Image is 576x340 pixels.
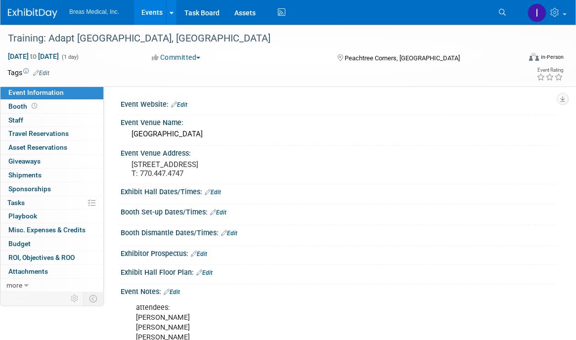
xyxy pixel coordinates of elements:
[8,88,64,96] span: Event Information
[536,68,563,73] div: Event Rating
[121,97,556,110] div: Event Website:
[29,52,38,60] span: to
[0,182,103,196] a: Sponsorships
[128,127,549,142] div: [GEOGRAPHIC_DATA]
[0,223,103,237] a: Misc. Expenses & Credits
[66,292,84,305] td: Personalize Event Tab Strip
[0,86,103,99] a: Event Information
[345,54,460,62] span: Peachtree Corners, [GEOGRAPHIC_DATA]
[0,114,103,127] a: Staff
[540,53,564,61] div: In-Person
[8,143,67,151] span: Asset Reservations
[33,70,49,77] a: Edit
[8,267,48,275] span: Attachments
[164,289,180,296] a: Edit
[8,171,42,179] span: Shipments
[171,101,187,108] a: Edit
[477,51,564,66] div: Event Format
[121,184,556,197] div: Exhibit Hall Dates/Times:
[7,68,49,78] td: Tags
[121,205,556,217] div: Booth Set-up Dates/Times:
[8,116,23,124] span: Staff
[0,251,103,264] a: ROI, Objectives & ROO
[121,146,556,158] div: Event Venue Address:
[0,210,103,223] a: Playbook
[61,54,79,60] span: (1 day)
[529,53,539,61] img: Format-Inperson.png
[196,269,213,276] a: Edit
[0,169,103,182] a: Shipments
[8,254,75,261] span: ROI, Objectives & ROO
[205,189,221,196] a: Edit
[0,155,103,168] a: Giveaways
[8,212,37,220] span: Playbook
[8,226,86,234] span: Misc. Expenses & Credits
[4,30,509,47] div: Training: Adapt [GEOGRAPHIC_DATA], [GEOGRAPHIC_DATA]
[8,129,69,137] span: Travel Reservations
[121,265,556,278] div: Exhibit Hall Floor Plan:
[8,185,51,193] span: Sponsorships
[6,281,22,289] span: more
[121,115,556,127] div: Event Venue Name:
[0,100,103,113] a: Booth
[528,3,546,22] img: Inga Dolezar
[121,284,556,297] div: Event Notes:
[148,52,204,62] button: Committed
[7,52,59,61] span: [DATE] [DATE]
[8,102,39,110] span: Booth
[0,265,103,278] a: Attachments
[0,279,103,292] a: more
[221,230,237,237] a: Edit
[84,292,104,305] td: Toggle Event Tabs
[132,160,291,178] pre: [STREET_ADDRESS] T: 770.447.4747
[30,102,39,110] span: Booth not reserved yet
[8,8,57,18] img: ExhibitDay
[0,196,103,210] a: Tasks
[210,209,226,216] a: Edit
[0,127,103,140] a: Travel Reservations
[0,237,103,251] a: Budget
[0,141,103,154] a: Asset Reservations
[7,199,25,207] span: Tasks
[121,225,556,238] div: Booth Dismantle Dates/Times:
[121,246,556,259] div: Exhibitor Prospectus:
[8,240,31,248] span: Budget
[8,157,41,165] span: Giveaways
[69,8,119,15] span: Breas Medical, Inc.
[191,251,207,257] a: Edit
